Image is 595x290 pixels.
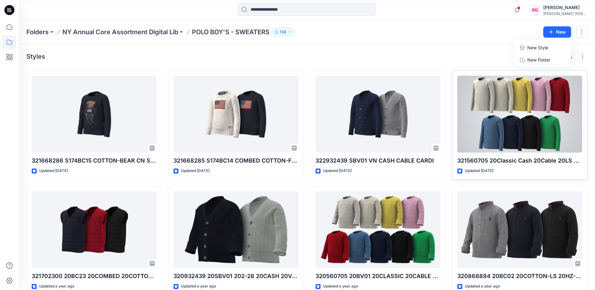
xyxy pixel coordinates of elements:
[457,76,582,153] a: 321560705 20Classic Cash 20Cable 20LS 20CN
[280,29,286,35] p: 138
[527,56,550,63] p: New Folder
[465,283,500,290] p: Updated a year ago
[323,283,358,290] p: Updated a year ago
[323,168,352,174] p: Updated [DATE]
[465,168,493,174] p: Updated [DATE]
[32,76,157,153] a: 321668286 S174BC15 COTTON-BEAR CN SWTR-TOPS-SWEATER
[543,4,587,11] div: [PERSON_NAME]
[32,191,157,268] a: 321702300 20BC23 20COMBED 20COTTON 20CABLE 20VEST
[26,53,45,60] h4: Styles
[173,156,298,165] p: 321668285 S174BC14 COMBED COTTON-FLAG CN SWTR-TOPS-SWEATER
[516,41,570,54] a: New Style
[26,28,49,36] a: Folders
[543,26,571,38] button: New
[62,28,178,36] a: NY Annual Core Assortment Digital Lib
[173,76,298,153] a: 321668285 S174BC14 COMBED COTTON-FLAG CN SWTR-TOPS-SWEATER
[32,272,157,281] p: 321702300 20BC23 20COMBED 20COTTON 20CABLE 20VEST
[181,283,216,290] p: Updated a year ago
[457,156,582,165] p: 321560705 20Classic Cash 20Cable 20LS 20CN
[316,156,440,165] p: 322932439 SBV01 VN CASH CABLE CARDI
[316,76,440,153] a: 322932439 SBV01 VN CASH CABLE CARDI
[173,191,298,268] a: 320932439 20SBV01 202-28 20CASH 20VN 20CARD
[316,272,440,281] p: 320560705 20BV01 20CLASSIC 20CABLE 20CASH 20CN
[457,272,582,281] p: 320868894 20BC02 20COTTON-LS 20HZ-SWEATER-PULLOVER
[457,191,582,268] a: 320868894 20BC02 20COTTON-LS 20HZ-SWEATER-PULLOVER
[316,191,440,268] a: 320560705 20BV01 20CLASSIC 20CABLE 20CASH 20CN
[192,28,269,36] p: POLO BOY'S - SWEATERS
[527,44,548,51] p: New Style
[543,11,587,16] div: [PERSON_NAME] [PERSON_NAME]
[272,28,294,36] button: 138
[529,4,541,16] div: RG
[39,283,74,290] p: Updated a year ago
[32,156,157,165] p: 321668286 S174BC15 COTTON-BEAR CN SWTR-TOPS-SWEATER
[173,272,298,281] p: 320932439 20SBV01 202-28 20CASH 20VN 20CARD
[181,168,210,174] p: Updated [DATE]
[39,168,68,174] p: Updated [DATE]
